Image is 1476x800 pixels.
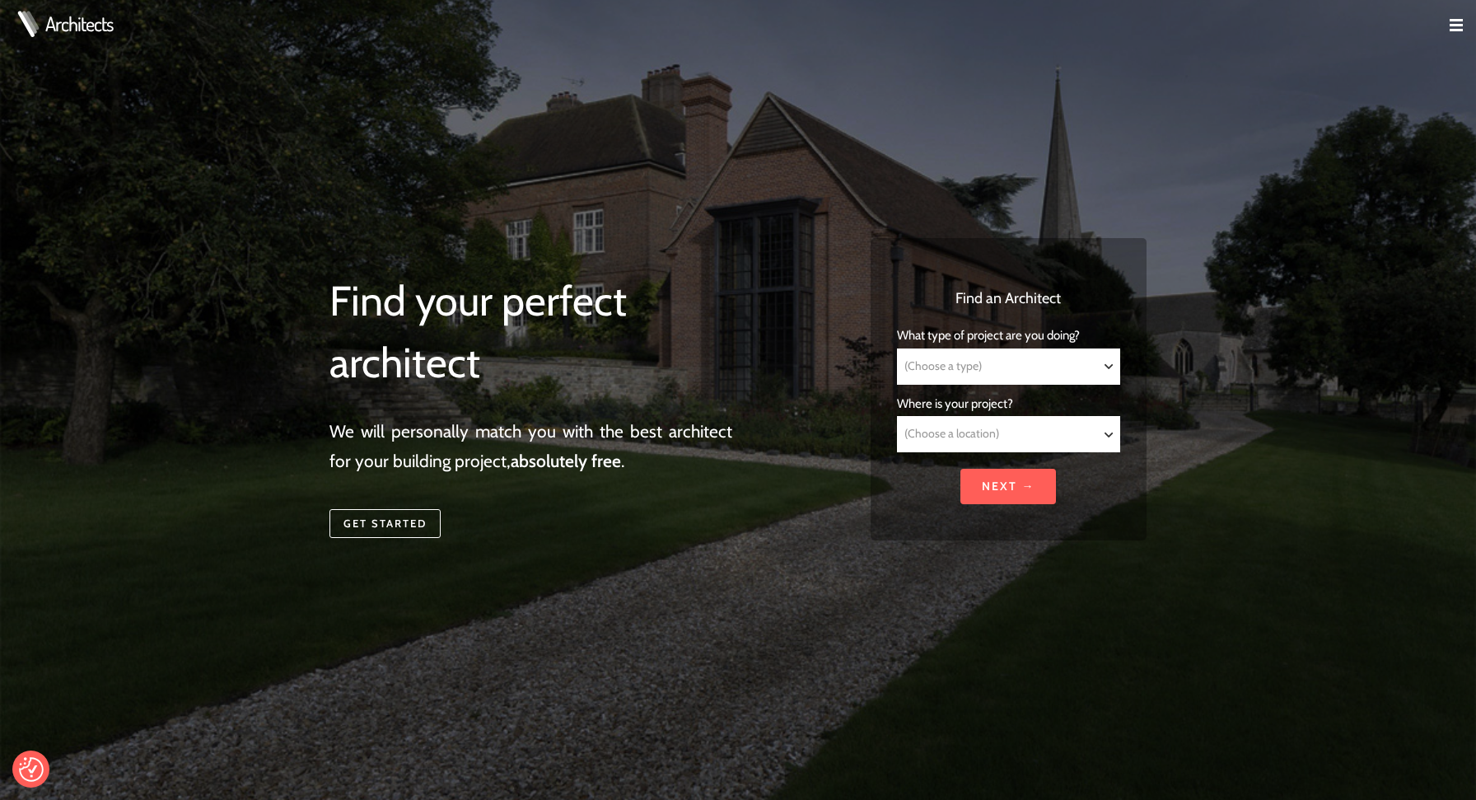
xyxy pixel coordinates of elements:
[19,757,44,782] img: Revisit consent button
[329,509,441,539] a: Get started
[13,11,43,37] img: Architects
[329,417,732,475] p: We will personally match you with the best architect for your building project, .
[511,451,621,471] strong: absolutely free
[897,328,1080,343] span: What type of project are you doing?
[329,270,732,395] h1: Find your perfect architect
[897,288,1120,310] h3: Find an Architect
[897,396,1013,411] span: Where is your project?
[19,757,44,782] button: Consent Preferences
[45,14,113,34] a: Architects
[960,469,1056,504] input: Next →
